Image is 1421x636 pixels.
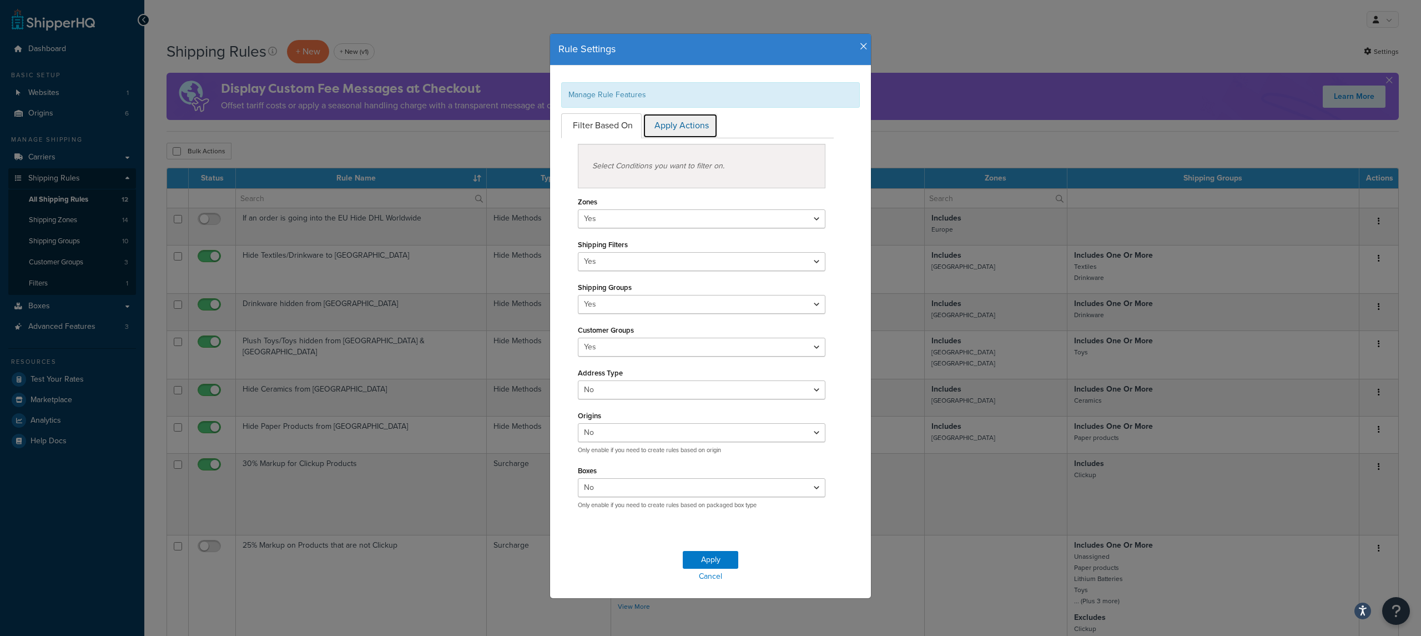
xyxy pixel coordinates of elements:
a: Cancel [550,569,871,584]
button: Apply [683,551,738,569]
a: Filter Based On [561,113,642,138]
label: Shipping Groups [578,283,632,292]
label: Shipping Filters [578,241,628,249]
div: Manage Rule Features [561,82,860,108]
label: Customer Groups [578,326,634,334]
a: Apply Actions [643,113,718,138]
label: Origins [578,412,601,420]
div: Select Conditions you want to filter on. [578,144,825,188]
label: Zones [578,198,597,206]
label: Address Type [578,369,623,377]
label: Boxes [578,467,597,475]
h4: Rule Settings [558,42,863,57]
p: Only enable if you need to create rules based on origin [578,446,825,454]
p: Only enable if you need to create rules based on packaged box type [578,501,825,509]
